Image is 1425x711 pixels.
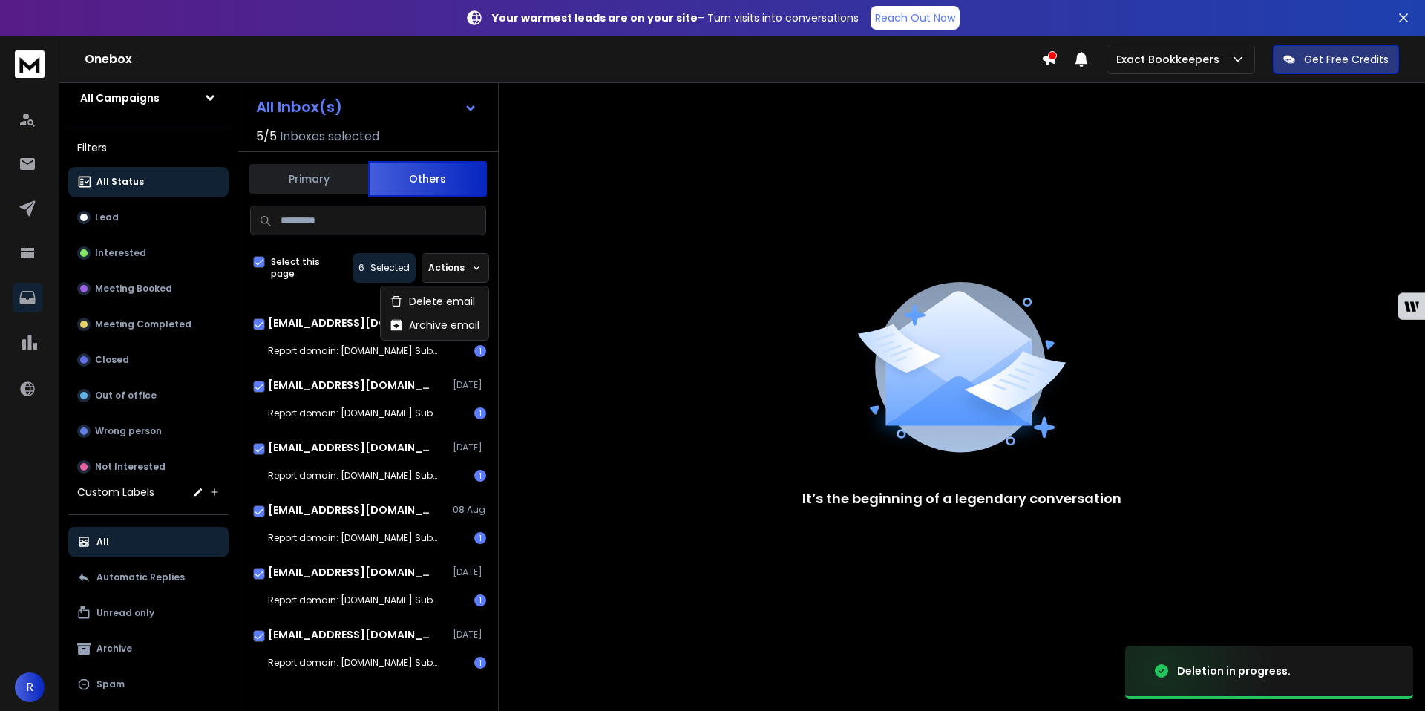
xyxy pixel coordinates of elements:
[15,672,45,702] span: R
[268,470,446,482] p: Report domain: [DOMAIN_NAME] Submitter: [DOMAIN_NAME]
[256,128,277,145] span: 5 / 5
[95,354,129,366] p: Closed
[453,504,486,516] p: 08 Aug
[474,345,486,357] div: 1
[268,657,446,669] p: Report domain: [DOMAIN_NAME] Submitter: [DOMAIN_NAME]
[268,565,431,580] h1: [EMAIL_ADDRESS][DOMAIN_NAME]
[96,678,125,690] p: Spam
[15,50,45,78] img: logo
[453,442,486,453] p: [DATE]
[268,502,431,517] h1: [EMAIL_ADDRESS][DOMAIN_NAME]
[492,10,859,25] p: – Turn visits into conversations
[96,607,154,619] p: Unread only
[1304,52,1389,67] p: Get Free Credits
[249,163,368,195] button: Primary
[95,212,119,223] p: Lead
[390,294,475,309] div: Delete email
[268,594,446,606] p: Report domain: [DOMAIN_NAME] Submitter: [DOMAIN_NAME]
[96,176,144,188] p: All Status
[77,485,154,499] h3: Custom Labels
[268,627,431,642] h1: [EMAIL_ADDRESS][DOMAIN_NAME]
[268,315,431,330] h1: [EMAIL_ADDRESS][DOMAIN_NAME]
[271,256,338,280] label: Select this page
[95,390,157,402] p: Out of office
[492,10,698,25] strong: Your warmest leads are on your site
[95,425,162,437] p: Wrong person
[96,571,185,583] p: Automatic Replies
[268,378,431,393] h1: [EMAIL_ADDRESS][DOMAIN_NAME]
[268,345,446,357] p: Report domain: [DOMAIN_NAME] Submitter: [DOMAIN_NAME]
[268,440,431,455] h1: [EMAIL_ADDRESS][DOMAIN_NAME]
[875,10,955,25] p: Reach Out Now
[474,532,486,544] div: 1
[453,379,486,391] p: [DATE]
[280,128,379,145] h3: Inboxes selected
[95,318,191,330] p: Meeting Completed
[474,407,486,419] div: 1
[802,488,1121,509] p: It’s the beginning of a legendary conversation
[95,461,166,473] p: Not Interested
[1116,52,1225,67] p: Exact Bookkeepers
[390,318,479,332] div: Archive email
[80,91,160,105] h1: All Campaigns
[358,262,364,274] span: 6
[453,629,486,640] p: [DATE]
[96,536,109,548] p: All
[474,657,486,669] div: 1
[68,137,229,158] h3: Filters
[474,594,486,606] div: 1
[95,283,172,295] p: Meeting Booked
[268,532,446,544] p: Report domain: [DOMAIN_NAME] Submitter: [DOMAIN_NAME]
[95,247,146,259] p: Interested
[474,470,486,482] div: 1
[368,161,487,197] button: Others
[370,262,410,274] p: Selected
[256,99,342,114] h1: All Inbox(s)
[85,50,1041,68] h1: Onebox
[268,407,446,419] p: Report domain: [DOMAIN_NAME] Submitter: [DOMAIN_NAME]
[96,643,132,655] p: Archive
[453,566,486,578] p: [DATE]
[428,262,465,274] p: Actions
